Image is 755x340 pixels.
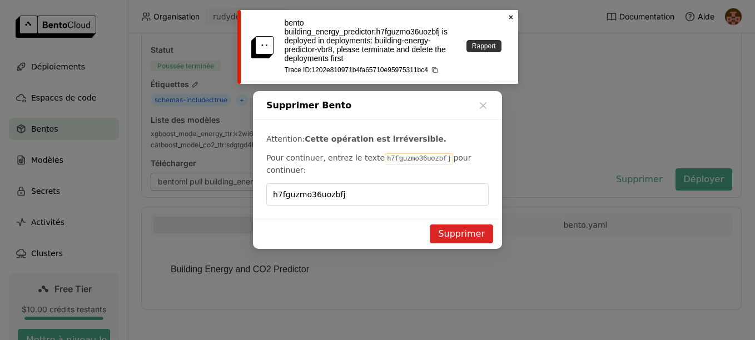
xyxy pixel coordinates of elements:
[266,153,385,162] span: Pour continuer, entrez le texte
[266,134,305,143] span: Attention:
[385,153,453,164] code: h7fguzmo36uozbfj
[506,13,515,22] svg: Close
[466,40,501,52] a: Rapport
[285,18,455,63] p: bento building_energy_predictor:h7fguzmo36uozbfj is deployed in deployments: building-energy-pred...
[430,224,493,243] button: Supprimer
[253,91,502,249] div: dialog
[305,134,446,143] b: Cette opération est irréversible.
[285,66,455,74] p: Trace ID: 1202e810971b4fa65710e95975311bc4
[253,91,502,120] div: Supprimer Bento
